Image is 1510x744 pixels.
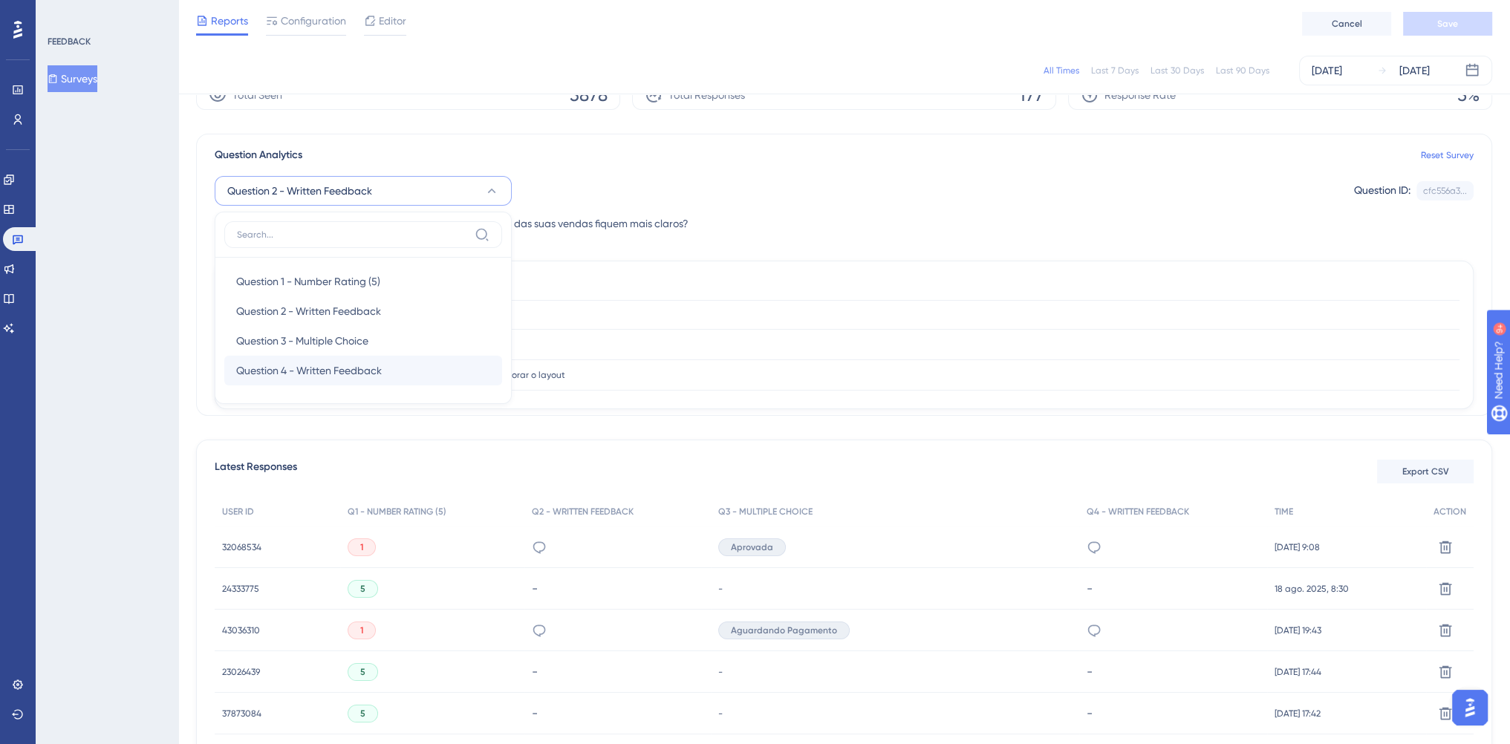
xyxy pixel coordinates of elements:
span: 5 [360,583,365,595]
span: - [718,666,723,678]
span: Total Responses [668,86,745,104]
span: 43036310 [222,624,260,636]
div: cfc556a3... [1423,185,1467,197]
span: [DATE] 17:44 [1275,666,1321,678]
button: Export CSV [1377,460,1474,483]
span: 24333775 [222,583,259,595]
div: Last 7 Days [1091,65,1139,76]
span: Need Help? [35,4,93,22]
div: Last 30 Days [1151,65,1204,76]
span: Aprovada [731,541,773,553]
span: Cancel [1332,18,1362,30]
span: Q2 - WRITTEN FEEDBACK [532,506,634,518]
span: 1 [360,624,363,636]
button: Question 2 - Written Feedback [224,296,502,326]
span: 32068534 [222,541,261,553]
span: Q3 - MULTIPLE CHOICE [718,506,813,518]
div: Last 90 Days [1216,65,1269,76]
div: All Times [1044,65,1079,76]
span: TIME [1275,506,1293,518]
span: 3878 [570,83,608,107]
span: [DATE] 17:42 [1275,708,1321,719]
a: Reset Survey [1421,149,1474,161]
span: Question 2 - Written Feedback [236,302,381,320]
span: Q4 - WRITTEN FEEDBACK [1087,506,1189,518]
span: Editor [379,12,406,30]
span: Export CSV [1402,466,1449,477]
span: Q1 - NUMBER RATING (5) [348,506,446,518]
span: 5 [360,666,365,678]
span: Save [1437,18,1458,30]
button: Question 4 - Written Feedback [224,356,502,385]
span: Latest Responses [215,458,297,485]
input: Search... [237,229,469,241]
span: Reports [211,12,248,30]
div: 9+ [101,7,110,19]
span: 1 [360,541,363,553]
div: - [532,706,703,720]
button: Question 2 - Written Feedback [215,176,512,206]
div: Question ID: [1354,181,1410,200]
span: Question 2 - Written Feedback [227,182,372,200]
iframe: UserGuiding AI Assistant Launcher [1448,685,1492,730]
button: Question 1 - Number Rating (5) [224,267,502,296]
span: Response Rate [1104,86,1176,104]
span: [DATE] 9:08 [1275,541,1320,553]
span: - [718,583,723,595]
span: 23026439 [222,666,260,678]
span: Total Seen [232,86,282,104]
span: 5 [360,708,365,719]
span: Question 1 - Number Rating (5) [236,273,380,290]
div: [DATE] [1399,62,1430,79]
div: - [532,665,703,679]
span: Question 4 - Written Feedback [236,362,382,379]
div: - [1087,706,1259,720]
button: Question 3 - Multiple Choice [224,326,502,356]
span: - [718,708,723,719]
div: [DATE] [1312,62,1342,79]
div: - [1087,665,1259,679]
div: - [1087,581,1259,595]
span: Question Analytics [215,146,302,164]
button: Save [1403,12,1492,36]
div: - [532,581,703,595]
span: USER ID [222,506,254,518]
span: [DATE] 19:43 [1275,624,1321,636]
span: 5% [1457,83,1480,107]
button: Surveys [48,65,97,92]
button: Cancel [1302,12,1391,36]
span: Aguardando Pagamento [731,624,837,636]
span: 37873084 [222,708,261,719]
div: FEEDBACK [48,36,91,48]
span: 177 [1019,83,1044,107]
span: ACTION [1433,506,1466,518]
span: Configuration [281,12,346,30]
span: Question 3 - Multiple Choice [236,332,368,350]
span: 18 ago. 2025, 8:30 [1275,583,1349,595]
